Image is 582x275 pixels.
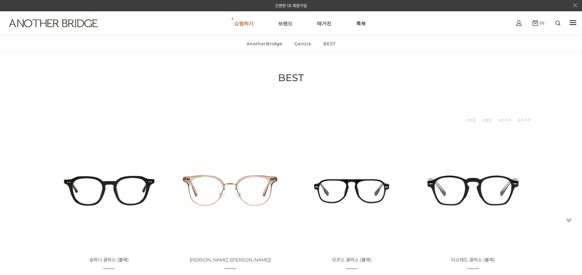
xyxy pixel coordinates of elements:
[278,72,304,84] span: BEST
[555,21,560,26] img: search
[190,257,271,263] span: [PERSON_NAME] ([PERSON_NAME])
[451,258,495,262] a: 티스테드 글라스 (블랙)
[332,258,372,262] a: 모르스 글라스 (블랙)
[172,132,289,248] img: 페이즐리 글라스 로즈골드 제품 이미지
[318,35,341,52] a: BEST
[234,12,253,35] a: 쇼핑하기
[538,21,544,25] span: (0)
[498,117,511,123] a: 낮은가격
[532,20,544,26] a: (0)
[332,257,372,263] span: 모르스 글라스 (블랙)
[190,258,271,262] a: [PERSON_NAME] ([PERSON_NAME])
[293,132,410,248] img: 모르스 글라스 블랙 - 블랙 컬러의 세련된 안경 이미지
[241,35,288,52] a: AnotherBridge
[289,35,317,52] a: Genzie
[317,12,331,35] a: 매거진
[516,20,521,26] img: cart
[518,117,531,123] a: 높은가격
[356,12,366,35] a: 룩북
[275,3,307,8] a: 간편한 1초 회원가입
[532,20,538,26] img: cart
[89,257,129,263] span: 슬라니 글라스 (블랙)
[466,117,476,123] a: 신상품
[3,19,91,43] a: logo
[482,117,492,123] a: 상품명
[9,19,97,27] img: logo
[89,258,129,262] a: 슬라니 글라스 (블랙)
[451,257,495,263] span: 티스테드 글라스 (블랙)
[278,12,293,35] a: 브랜드
[415,132,532,248] img: 티스테드 글라스 블랙 - 세련된 디자인의 안경 이미지
[50,132,167,248] img: 슬라니 글라스 블랙 - 세련된 안경 제품 이미지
